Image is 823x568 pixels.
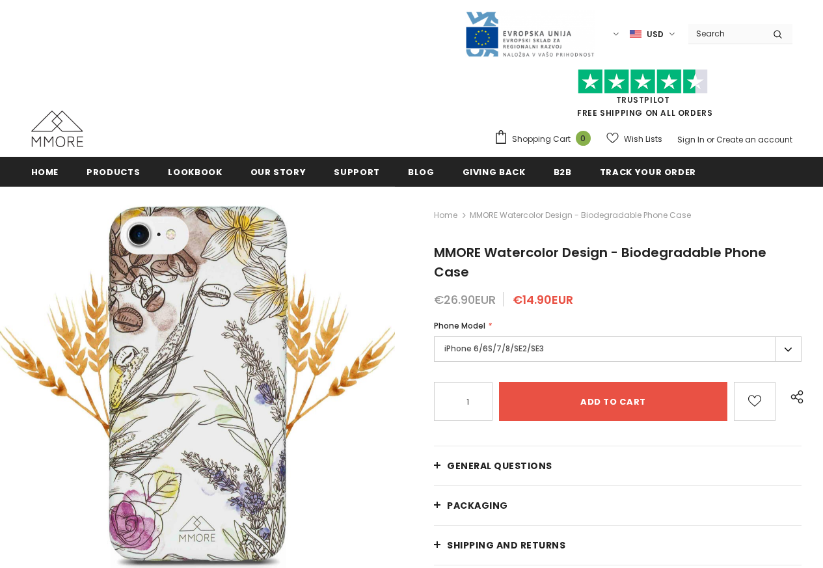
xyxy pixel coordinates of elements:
a: Wish Lists [606,128,662,150]
span: USD [647,28,664,41]
span: Blog [408,166,435,178]
a: B2B [554,157,572,186]
span: Shipping and returns [447,539,565,552]
span: €14.90EUR [513,291,573,308]
a: Shipping and returns [434,526,802,565]
a: Home [434,208,457,223]
a: Giving back [463,157,526,186]
img: Javni Razpis [465,10,595,58]
span: PACKAGING [447,499,508,512]
span: €26.90EUR [434,291,496,308]
span: Phone Model [434,320,485,331]
span: Track your order [600,166,696,178]
span: Wish Lists [624,133,662,146]
input: Search Site [688,24,763,43]
span: Giving back [463,166,526,178]
span: support [334,166,380,178]
span: Shopping Cart [512,133,571,146]
a: General Questions [434,446,802,485]
span: 0 [576,131,591,146]
span: MMORE Watercolor Design - Biodegradable Phone Case [470,208,691,223]
span: Home [31,166,59,178]
a: Track your order [600,157,696,186]
img: Trust Pilot Stars [578,69,708,94]
span: MMORE Watercolor Design - Biodegradable Phone Case [434,243,766,281]
span: FREE SHIPPING ON ALL ORDERS [494,75,792,118]
img: MMORE Cases [31,111,83,147]
span: General Questions [447,459,552,472]
img: USD [630,29,641,40]
a: Our Story [250,157,306,186]
a: Javni Razpis [465,28,595,39]
span: B2B [554,166,572,178]
a: Products [87,157,140,186]
a: support [334,157,380,186]
input: Add to cart [499,382,727,421]
a: Lookbook [168,157,222,186]
span: Lookbook [168,166,222,178]
a: Trustpilot [616,94,670,105]
span: Our Story [250,166,306,178]
a: Shopping Cart 0 [494,129,597,149]
a: Blog [408,157,435,186]
a: PACKAGING [434,486,802,525]
a: Home [31,157,59,186]
label: iPhone 6/6S/7/8/SE2/SE3 [434,336,802,362]
span: Products [87,166,140,178]
a: Sign In [677,134,705,145]
span: or [707,134,714,145]
a: Create an account [716,134,792,145]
